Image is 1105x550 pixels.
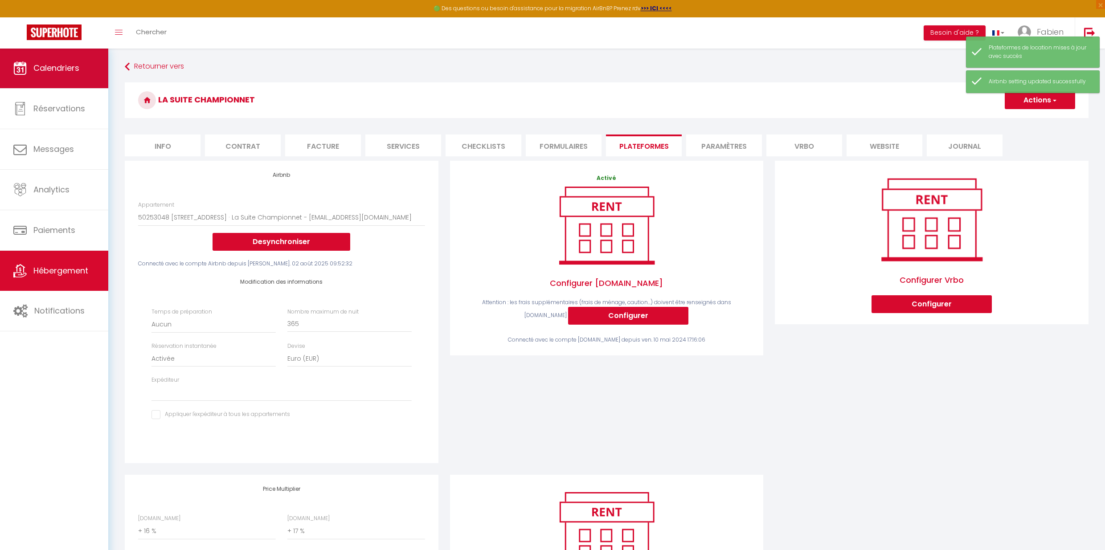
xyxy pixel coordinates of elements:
[287,514,330,523] label: [DOMAIN_NAME]
[138,260,425,268] div: Connecté avec le compte Airbnb depuis [PERSON_NAME]. 02 août 2025 09:52:32
[989,44,1090,61] div: Plateformes de location mises à jour avec succès
[287,342,305,350] label: Devise
[446,134,521,156] li: Checklists
[606,134,682,156] li: Plateformes
[641,4,672,12] a: >>> ICI <<<<
[1018,25,1031,39] img: ...
[33,265,88,276] span: Hébergement
[33,62,79,73] span: Calendriers
[138,201,174,209] label: Appartement
[151,376,179,384] label: Expéditeur
[33,224,75,236] span: Paiements
[151,342,217,350] label: Réservation instantanée
[526,134,602,156] li: Formulaires
[568,307,688,325] button: Configurer
[927,134,1003,156] li: Journal
[151,279,411,285] h4: Modification des informations
[138,514,180,523] label: [DOMAIN_NAME]
[872,174,992,265] img: rent.png
[34,305,85,316] span: Notifications
[989,77,1090,86] div: Airbnb setting updated successfully
[33,103,85,114] span: Réservations
[285,134,361,156] li: Facture
[686,134,762,156] li: Paramètres
[138,486,425,492] h4: Price Multiplier
[125,59,1089,75] a: Retourner vers
[766,134,842,156] li: Vrbo
[872,295,992,313] button: Configurer
[205,134,281,156] li: Contrat
[138,172,425,178] h4: Airbnb
[463,268,750,298] span: Configurer [DOMAIN_NAME]
[1084,27,1095,38] img: logout
[482,298,731,319] span: Attention : les frais supplémentaires (frais de ménage, caution...) doivent être renseignés dans ...
[365,134,441,156] li: Services
[125,134,201,156] li: Info
[287,308,359,316] label: Nombre maximum de nuit
[129,17,173,49] a: Chercher
[33,184,70,195] span: Analytics
[847,134,922,156] li: website
[1005,91,1075,109] button: Actions
[1011,17,1075,49] a: ... Fabien
[213,233,350,251] button: Desynchroniser
[463,174,750,183] p: Activé
[924,25,986,41] button: Besoin d'aide ?
[125,82,1089,118] h3: La Suite Championnet
[1037,26,1064,37] span: Fabien
[872,265,992,295] span: Configurer Vrbo
[550,183,663,268] img: rent.png
[136,27,167,37] span: Chercher
[463,336,750,344] div: Connecté avec le compte [DOMAIN_NAME] depuis ven. 10 mai 2024 17:16:06
[33,143,74,155] span: Messages
[27,24,82,40] img: Super Booking
[151,308,212,316] label: Temps de préparation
